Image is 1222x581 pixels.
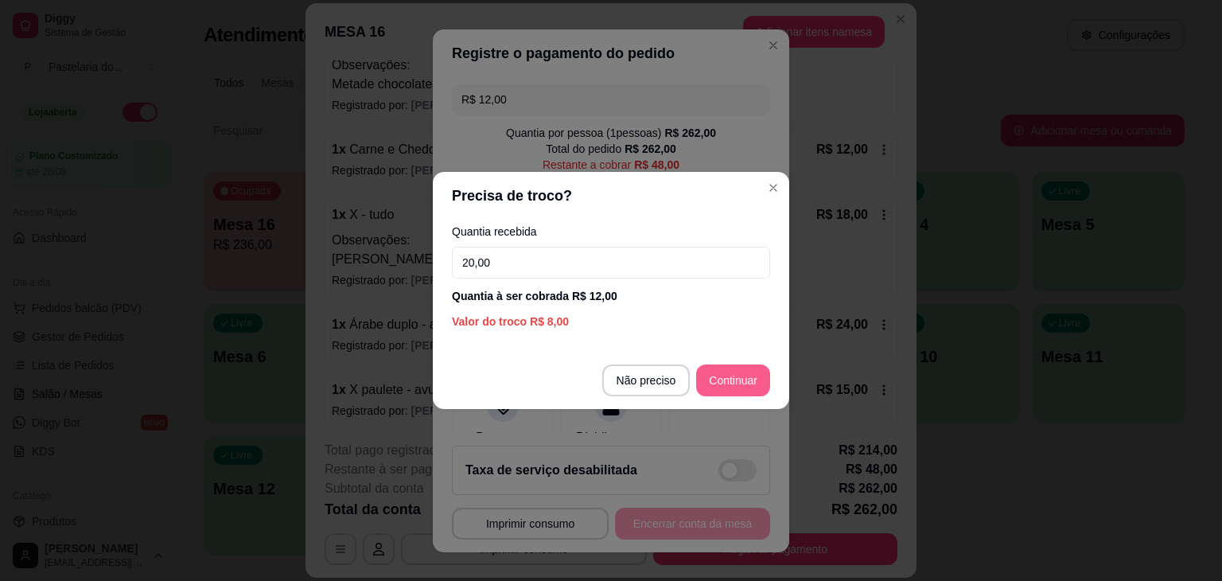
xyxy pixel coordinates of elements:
div: Quantia à ser cobrada R$ 12,00 [452,288,770,304]
button: Close [761,175,786,201]
button: Não preciso [602,365,691,396]
div: Valor do troco R$ 8,00 [452,314,770,329]
button: Continuar [696,365,770,396]
label: Quantia recebida [452,226,770,237]
header: Precisa de troco? [433,172,789,220]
